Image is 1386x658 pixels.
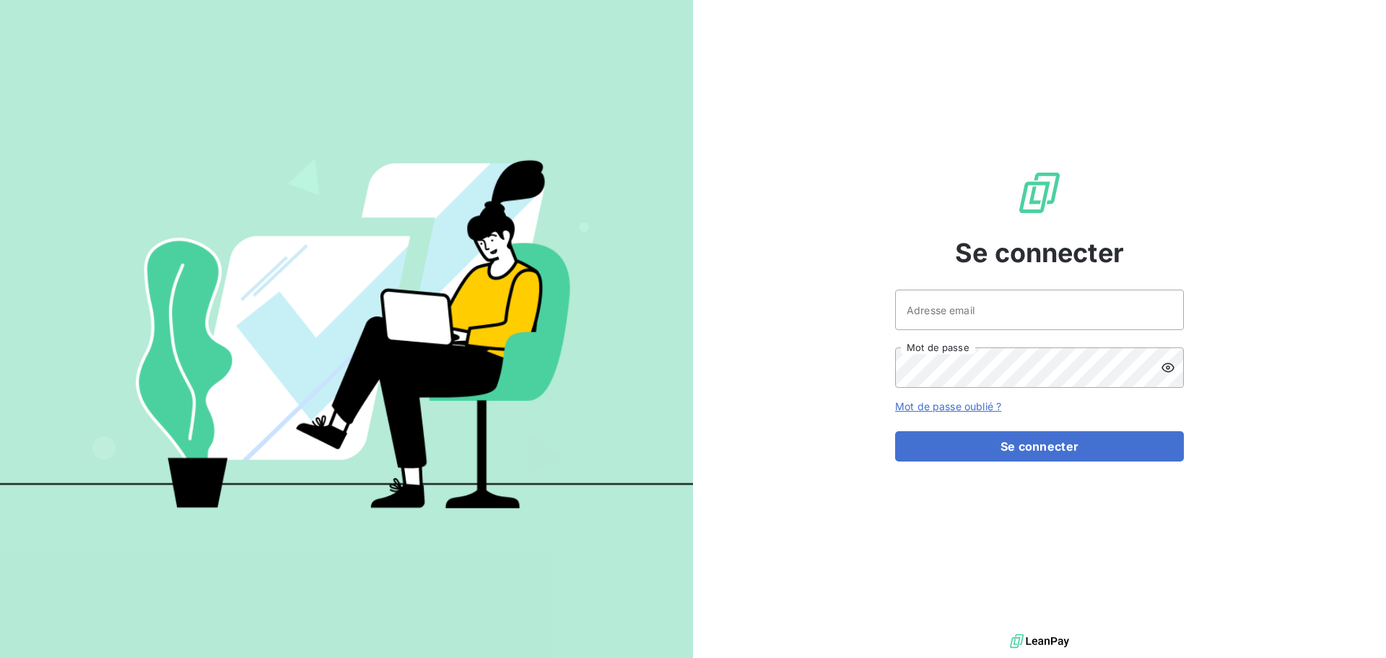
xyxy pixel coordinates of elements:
span: Se connecter [955,233,1124,272]
input: placeholder [895,290,1184,330]
button: Se connecter [895,431,1184,462]
img: Logo LeanPay [1016,170,1063,216]
a: Mot de passe oublié ? [895,400,1001,412]
img: logo [1010,631,1069,652]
